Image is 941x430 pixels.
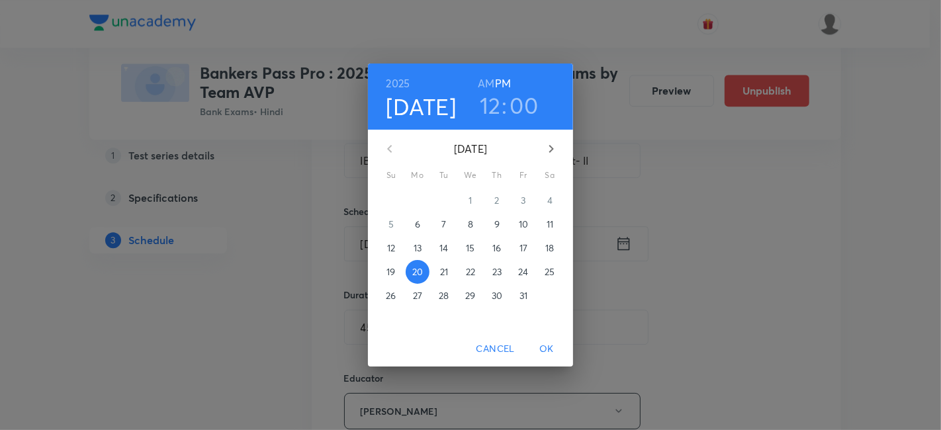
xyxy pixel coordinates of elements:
[538,212,562,236] button: 11
[406,169,429,182] span: Mo
[512,212,535,236] button: 10
[480,91,501,119] button: 12
[545,241,554,255] p: 18
[502,91,507,119] h3: :
[512,260,535,284] button: 24
[386,265,395,279] p: 19
[512,236,535,260] button: 17
[466,241,474,255] p: 15
[485,260,509,284] button: 23
[494,218,500,231] p: 9
[518,265,528,279] p: 24
[512,284,535,308] button: 31
[413,289,422,302] p: 27
[441,218,446,231] p: 7
[387,241,395,255] p: 12
[459,284,482,308] button: 29
[485,284,509,308] button: 30
[406,236,429,260] button: 13
[538,169,562,182] span: Sa
[492,241,501,255] p: 16
[547,218,553,231] p: 11
[440,265,448,279] p: 21
[432,284,456,308] button: 28
[519,289,527,302] p: 31
[379,260,403,284] button: 19
[386,289,396,302] p: 26
[459,212,482,236] button: 8
[519,241,527,255] p: 17
[485,169,509,182] span: Th
[414,241,422,255] p: 13
[412,265,423,279] p: 20
[531,341,562,357] span: OK
[406,141,535,157] p: [DATE]
[459,169,482,182] span: We
[510,91,539,119] button: 00
[432,260,456,284] button: 21
[492,265,502,279] p: 23
[538,260,562,284] button: 25
[439,289,449,302] p: 28
[476,341,515,357] span: Cancel
[545,265,555,279] p: 25
[439,241,448,255] p: 14
[459,260,482,284] button: 22
[379,284,403,308] button: 26
[386,93,457,120] button: [DATE]
[406,212,429,236] button: 6
[432,236,456,260] button: 14
[406,260,429,284] button: 20
[485,212,509,236] button: 9
[386,74,410,93] button: 2025
[519,218,528,231] p: 10
[379,236,403,260] button: 12
[465,289,475,302] p: 29
[406,284,429,308] button: 27
[478,74,494,93] button: AM
[432,212,456,236] button: 7
[471,337,520,361] button: Cancel
[485,236,509,260] button: 16
[538,236,562,260] button: 18
[495,74,511,93] button: PM
[379,169,403,182] span: Su
[415,218,420,231] p: 6
[466,265,475,279] p: 22
[459,236,482,260] button: 15
[468,218,473,231] p: 8
[525,337,568,361] button: OK
[512,169,535,182] span: Fr
[432,169,456,182] span: Tu
[492,289,502,302] p: 30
